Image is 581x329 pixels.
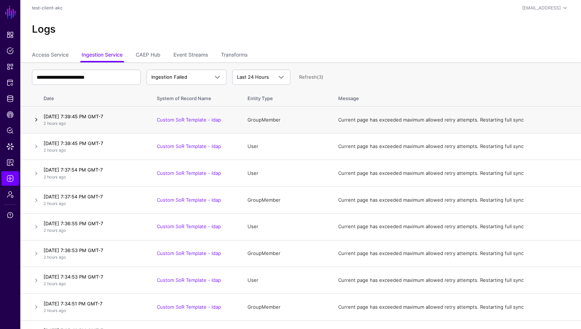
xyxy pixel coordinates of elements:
[331,88,581,107] th: Message
[4,4,17,20] a: SGNL
[173,49,208,62] a: Event Streams
[299,74,323,80] a: Refresh (3)
[150,88,240,107] th: System of Record Name
[240,88,331,107] th: Entity Type
[1,28,19,42] a: Dashboard
[7,211,14,219] span: Support
[7,47,14,54] span: Policies
[7,159,14,166] span: Reports
[331,240,581,267] td: Current page has exceeded maximum allowed retry attempts. Restarting full sync
[32,23,569,36] h2: Logs
[1,123,19,138] a: Policy Lens
[44,220,142,227] h4: [DATE] 7:36:55 PM GMT-7
[240,213,331,240] td: User
[240,293,331,320] td: GroupMember
[136,49,160,62] a: CAEP Hub
[240,240,331,267] td: GroupMember
[7,175,14,182] span: Logs
[331,133,581,160] td: Current page has exceeded maximum allowed retry attempts. Restarting full sync
[41,88,150,107] th: Date
[1,171,19,186] a: Logs
[44,201,142,207] p: 2 hours ago
[1,139,19,154] a: Data Lens
[522,5,561,11] div: [EMAIL_ADDRESS]
[240,187,331,214] td: GroupMember
[157,223,221,229] a: Custom SoR Template - ldap
[32,49,69,62] a: Access Service
[331,160,581,187] td: Current page has exceeded maximum allowed retry attempts. Restarting full sync
[157,304,221,310] a: Custom SoR Template - ldap
[157,197,221,203] a: Custom SoR Template - ldap
[44,120,142,127] p: 2 hours ago
[7,79,14,86] span: Protected Systems
[44,140,142,147] h4: [DATE] 7:39:45 PM GMT-7
[82,49,123,62] a: Ingestion Service
[331,293,581,320] td: Current page has exceeded maximum allowed retry attempts. Restarting full sync
[7,111,14,118] span: CAEP Hub
[157,170,221,176] a: Custom SoR Template - ldap
[157,250,221,256] a: Custom SoR Template - ldap
[157,277,221,283] a: Custom SoR Template - ldap
[157,143,221,149] a: Custom SoR Template - ldap
[44,227,142,234] p: 2 hours ago
[237,74,269,80] span: Last 24 Hours
[240,133,331,160] td: User
[44,113,142,120] h4: [DATE] 7:39:45 PM GMT-7
[221,49,247,62] a: Transforms
[44,274,142,280] h4: [DATE] 7:34:53 PM GMT-7
[44,254,142,260] p: 2 hours ago
[32,5,63,11] a: test-client-akc
[331,107,581,133] td: Current page has exceeded maximum allowed retry attempts. Restarting full sync
[7,63,14,70] span: Snippets
[157,117,221,123] a: Custom SoR Template - ldap
[1,75,19,90] a: Protected Systems
[44,166,142,173] h4: [DATE] 7:37:54 PM GMT-7
[1,107,19,122] a: CAEP Hub
[331,187,581,214] td: Current page has exceeded maximum allowed retry attempts. Restarting full sync
[44,147,142,153] p: 2 hours ago
[44,300,142,307] h4: [DATE] 7:34:51 PM GMT-7
[151,74,187,80] span: Ingestion Failed
[44,308,142,314] p: 2 hours ago
[7,127,14,134] span: Policy Lens
[7,191,14,198] span: Admin
[240,160,331,187] td: User
[7,31,14,38] span: Dashboard
[7,143,14,150] span: Data Lens
[44,281,142,287] p: 2 hours ago
[1,44,19,58] a: Policies
[1,91,19,106] a: Identity Data Fabric
[331,267,581,294] td: Current page has exceeded maximum allowed retry attempts. Restarting full sync
[1,187,19,202] a: Admin
[1,59,19,74] a: Snippets
[44,193,142,200] h4: [DATE] 7:37:54 PM GMT-7
[331,213,581,240] td: Current page has exceeded maximum allowed retry attempts. Restarting full sync
[240,267,331,294] td: User
[44,247,142,254] h4: [DATE] 7:36:53 PM GMT-7
[240,107,331,133] td: GroupMember
[7,95,14,102] span: Identity Data Fabric
[1,155,19,170] a: Reports
[44,174,142,180] p: 2 hours ago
